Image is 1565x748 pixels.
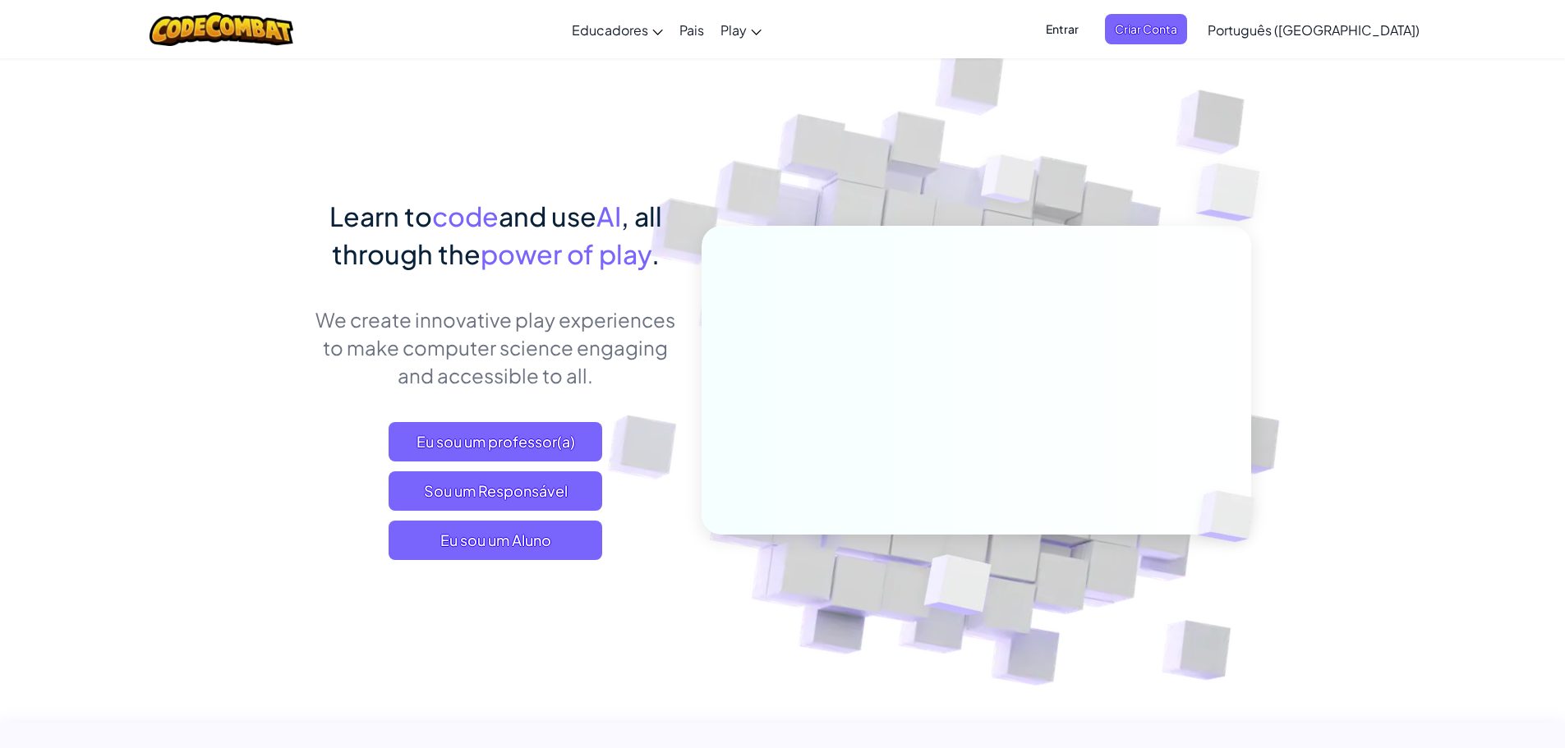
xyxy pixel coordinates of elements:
a: Eu sou um professor(a) [389,422,602,461]
p: We create innovative play experiences to make computer science engaging and accessible to all. [315,305,677,389]
span: Português ([GEOGRAPHIC_DATA]) [1208,21,1420,39]
span: code [432,200,499,232]
img: Overlap cubes [1170,457,1293,576]
button: Eu sou um Aluno [389,521,602,560]
a: Português ([GEOGRAPHIC_DATA]) [1199,7,1428,52]
span: AI [596,200,621,232]
a: Educadores [564,7,671,52]
a: Play [712,7,770,52]
a: Sou um Responsável [389,471,602,511]
button: Criar Conta [1105,14,1187,44]
a: Pais [671,7,712,52]
span: Learn to [329,200,432,232]
img: CodeCombat logo [150,12,293,46]
span: Play [720,21,747,39]
img: Overlap cubes [950,122,1068,245]
span: and use [499,200,596,232]
button: Entrar [1036,14,1089,44]
img: Overlap cubes [883,520,1030,656]
span: power of play [481,237,651,270]
img: Overlap cubes [1163,123,1305,262]
span: . [651,237,660,270]
span: Educadores [572,21,648,39]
